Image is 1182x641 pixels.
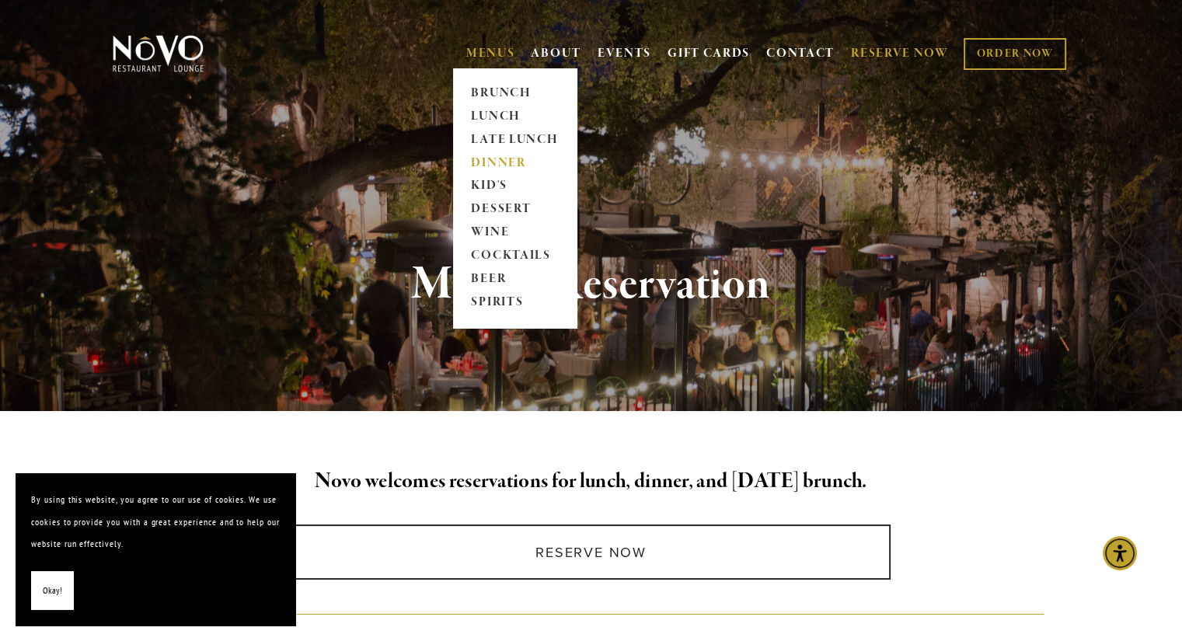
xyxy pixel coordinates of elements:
a: LUNCH [466,105,563,128]
a: SPIRITS [466,291,563,315]
a: EVENTS [598,46,651,61]
a: WINE [466,221,563,245]
a: DESSERT [466,198,563,221]
a: BRUNCH [466,82,563,105]
p: By using this website, you agree to our use of cookies. We use cookies to provide you with a grea... [31,489,280,556]
a: LATE LUNCH [466,128,563,152]
a: Reserve Now [291,524,891,580]
h2: Novo welcomes reservations for lunch, dinner, and [DATE] brunch. [138,465,1044,498]
a: DINNER [466,152,563,175]
span: Okay! [43,580,62,602]
a: CONTACT [766,39,835,68]
a: BEER [466,268,563,291]
a: GIFT CARDS [668,39,750,68]
a: COCKTAILS [466,245,563,268]
a: ORDER NOW [964,38,1065,70]
img: Novo Restaurant &amp; Lounge [110,34,207,73]
button: Okay! [31,571,74,611]
strong: Make a Reservation [412,255,770,314]
a: KID'S [466,175,563,198]
a: MENUS [466,46,515,61]
a: RESERVE NOW [851,39,949,68]
div: Accessibility Menu [1103,536,1137,570]
a: ABOUT [531,46,581,61]
section: Cookie banner [16,473,295,625]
